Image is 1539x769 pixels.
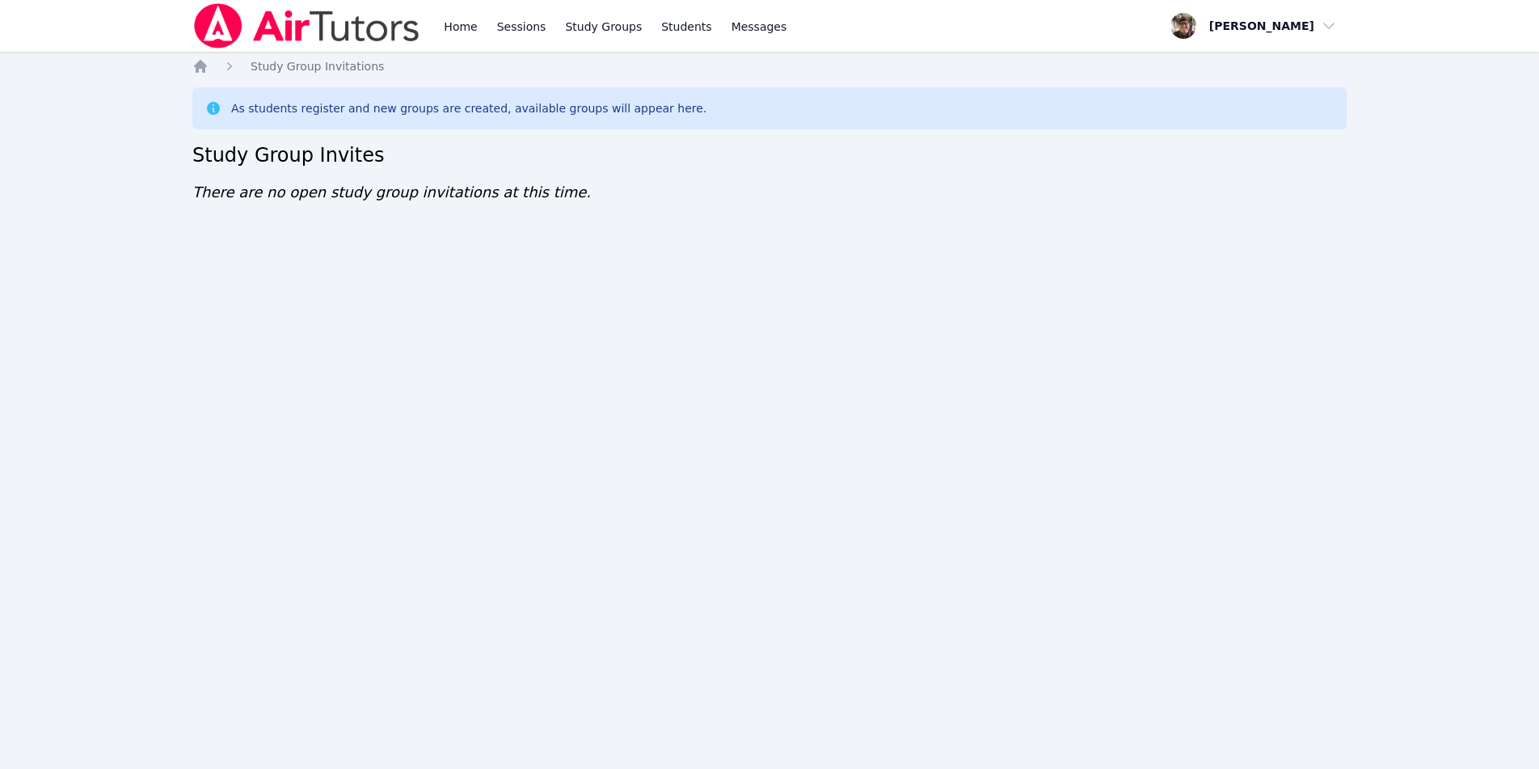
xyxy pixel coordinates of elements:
[732,19,787,35] span: Messages
[192,3,421,49] img: Air Tutors
[231,100,706,116] div: As students register and new groups are created, available groups will appear here.
[192,142,1347,168] h2: Study Group Invites
[251,58,384,74] a: Study Group Invitations
[192,58,1347,74] nav: Breadcrumb
[192,184,591,201] span: There are no open study group invitations at this time.
[251,60,384,73] span: Study Group Invitations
